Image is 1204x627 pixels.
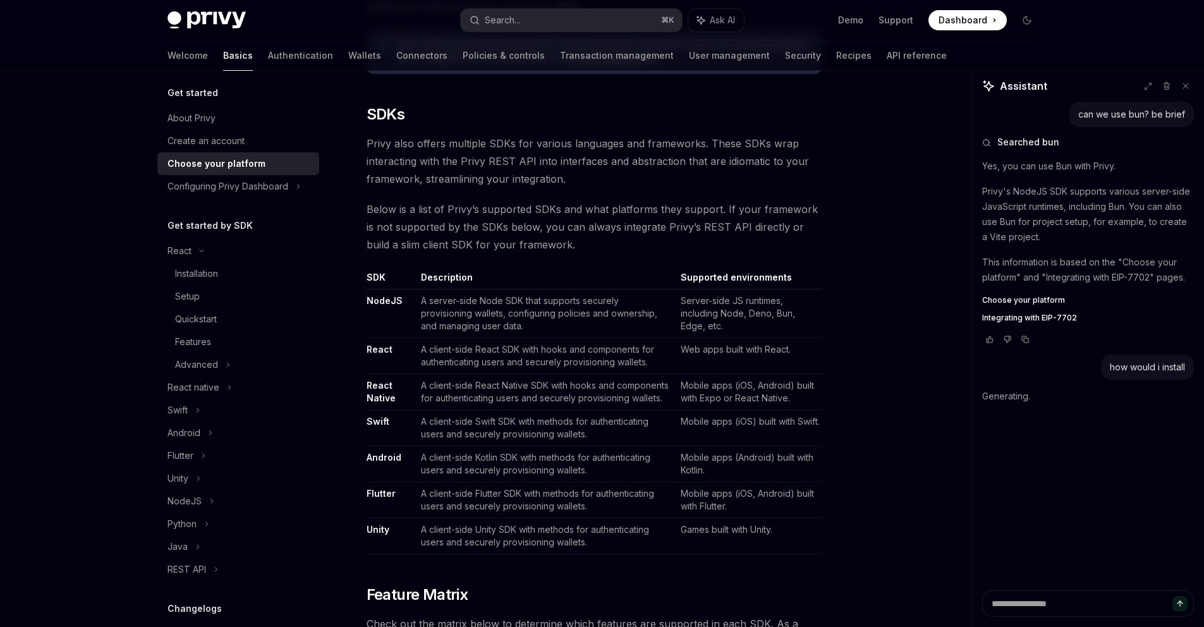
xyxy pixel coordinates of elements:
[367,524,389,535] a: Unity
[157,285,319,308] a: Setup
[367,135,822,188] span: Privy also offers multiple SDKs for various languages and frameworks. These SDKs wrap interacting...
[157,308,319,331] a: Quickstart
[676,374,822,410] td: Mobile apps (iOS, Android) built with Expo or React Native.
[367,271,416,289] th: SDK
[175,289,200,304] div: Setup
[175,266,218,281] div: Installation
[560,40,674,71] a: Transaction management
[167,218,253,233] h5: Get started by SDK
[676,518,822,554] td: Games built with Unity.
[167,403,188,418] div: Swift
[416,338,675,374] td: A client-side React SDK with hooks and components for authenticating users and securely provision...
[157,130,319,152] a: Create an account
[367,585,468,605] span: Feature Matrix
[416,410,675,446] td: A client-side Swift SDK with methods for authenticating users and securely provisioning wallets.
[887,40,947,71] a: API reference
[661,15,674,25] span: ⌘ K
[175,334,211,350] div: Features
[416,271,675,289] th: Description
[367,104,405,125] span: SDKs
[676,446,822,482] td: Mobile apps (Android) built with Kotlin.
[416,482,675,518] td: A client-side Flutter SDK with methods for authenticating users and securely provisioning wallets.
[461,9,682,32] button: Search...⌘K
[982,159,1194,174] p: Yes, you can use Bun with Privy.
[167,380,219,395] div: React native
[367,344,392,355] a: React
[167,471,188,486] div: Unity
[157,107,319,130] a: About Privy
[157,331,319,353] a: Features
[367,416,389,427] a: Swift
[157,262,319,285] a: Installation
[982,313,1077,323] span: Integrating with EIP-7702
[785,40,821,71] a: Security
[982,295,1065,305] span: Choose your platform
[223,40,253,71] a: Basics
[167,179,288,194] div: Configuring Privy Dashboard
[1110,361,1185,374] div: how would i install
[167,494,202,509] div: NodeJS
[167,85,218,100] h5: Get started
[982,255,1194,285] p: This information is based on the "Choose your platform" and "Integrating with EIP-7702" pages.
[879,14,913,27] a: Support
[676,271,822,289] th: Supported environments
[928,10,1007,30] a: Dashboard
[396,40,447,71] a: Connectors
[367,380,396,404] a: React Native
[1017,10,1037,30] button: Toggle dark mode
[838,14,863,27] a: Demo
[710,14,735,27] span: Ask AI
[416,289,675,338] td: A server-side Node SDK that supports securely provisioning wallets, configuring policies and owne...
[157,152,319,175] a: Choose your platform
[676,289,822,338] td: Server-side JS runtimes, including Node, Deno, Bun, Edge, etc.
[982,136,1194,149] button: Searched bun
[1172,596,1188,611] button: Send message
[982,313,1194,323] a: Integrating with EIP-7702
[167,111,216,126] div: About Privy
[175,312,217,327] div: Quickstart
[167,11,246,29] img: dark logo
[167,539,188,554] div: Java
[1000,78,1047,94] span: Assistant
[982,184,1194,245] p: Privy's NodeJS SDK supports various server-side JavaScript runtimes, including Bun. You can also ...
[676,338,822,374] td: Web apps built with React.
[688,9,744,32] button: Ask AI
[167,516,197,532] div: Python
[167,448,193,463] div: Flutter
[367,200,822,253] span: Below is a list of Privy’s supported SDKs and what platforms they support. If your framework is n...
[689,40,770,71] a: User management
[463,40,545,71] a: Policies & controls
[348,40,381,71] a: Wallets
[1078,108,1185,121] div: can we use bun? be brief
[676,482,822,518] td: Mobile apps (iOS, Android) built with Flutter.
[367,452,401,463] a: Android
[167,133,245,149] div: Create an account
[836,40,872,71] a: Recipes
[997,136,1059,149] span: Searched bun
[167,40,208,71] a: Welcome
[167,156,265,171] div: Choose your platform
[167,425,200,441] div: Android
[367,488,396,499] a: Flutter
[268,40,333,71] a: Authentication
[982,295,1194,305] a: Choose your platform
[167,243,192,259] div: React
[416,374,675,410] td: A client-side React Native SDK with hooks and components for authenticating users and securely pr...
[167,562,206,577] div: REST API
[485,13,520,28] div: Search...
[167,601,222,616] h5: Changelogs
[367,295,403,307] a: NodeJS
[676,410,822,446] td: Mobile apps (iOS) built with Swift.
[416,446,675,482] td: A client-side Kotlin SDK with methods for authenticating users and securely provisioning wallets.
[982,380,1194,413] div: Generating.
[175,357,218,372] div: Advanced
[416,518,675,554] td: A client-side Unity SDK with methods for authenticating users and securely provisioning wallets.
[939,14,987,27] span: Dashboard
